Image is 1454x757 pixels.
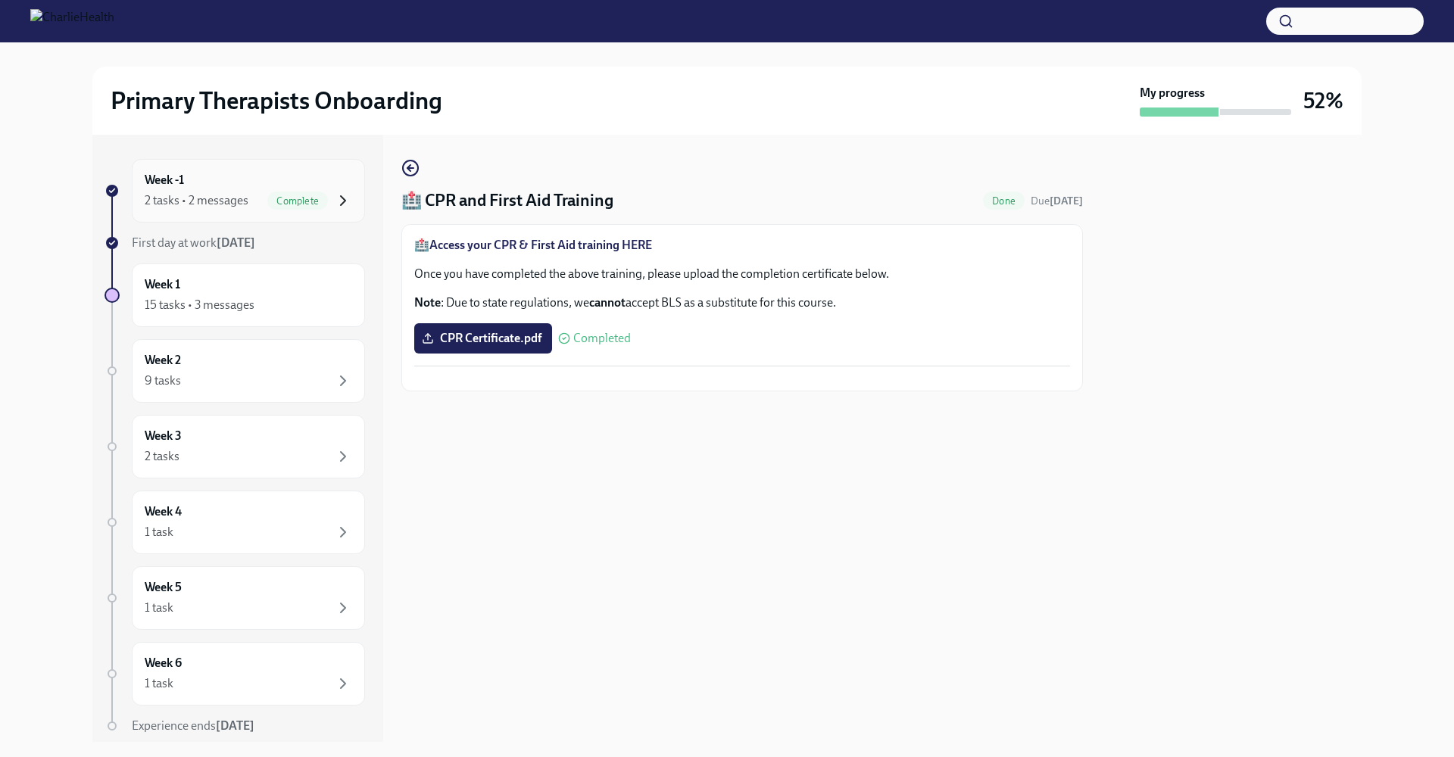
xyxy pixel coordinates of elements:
[1050,195,1083,207] strong: [DATE]
[429,238,652,252] a: Access your CPR & First Aid training HERE
[105,415,365,478] a: Week 32 tasks
[414,266,1070,282] p: Once you have completed the above training, please upload the completion certificate below.
[105,642,365,706] a: Week 61 task
[105,235,365,251] a: First day at work[DATE]
[1140,85,1205,101] strong: My progress
[216,718,254,733] strong: [DATE]
[414,294,1070,311] p: : Due to state regulations, we accept BLS as a substitute for this course.
[145,448,179,465] div: 2 tasks
[111,86,442,116] h2: Primary Therapists Onboarding
[145,276,180,293] h6: Week 1
[145,600,173,616] div: 1 task
[30,9,114,33] img: CharlieHealth
[983,195,1025,207] span: Done
[1031,194,1083,208] span: August 23rd, 2025 10:00
[145,675,173,692] div: 1 task
[132,235,255,250] span: First day at work
[145,524,173,540] div: 1 task
[267,195,328,207] span: Complete
[145,579,182,596] h6: Week 5
[145,297,254,313] div: 15 tasks • 3 messages
[1303,87,1343,114] h3: 52%
[414,323,552,354] label: CPR Certificate.pdf
[145,372,181,389] div: 9 tasks
[105,566,365,630] a: Week 51 task
[414,237,1070,254] p: 🏥
[401,189,613,212] h4: 🏥 CPR and First Aid Training
[105,339,365,403] a: Week 29 tasks
[105,159,365,223] a: Week -12 tasks • 2 messagesComplete
[145,428,182,444] h6: Week 3
[105,263,365,327] a: Week 115 tasks • 3 messages
[145,503,182,520] h6: Week 4
[217,235,255,250] strong: [DATE]
[145,352,181,369] h6: Week 2
[1031,195,1083,207] span: Due
[105,491,365,554] a: Week 41 task
[132,718,254,733] span: Experience ends
[145,655,182,671] h6: Week 6
[414,295,441,310] strong: Note
[573,332,631,344] span: Completed
[145,192,248,209] div: 2 tasks • 2 messages
[145,172,184,188] h6: Week -1
[425,331,541,346] span: CPR Certificate.pdf
[589,295,626,310] strong: cannot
